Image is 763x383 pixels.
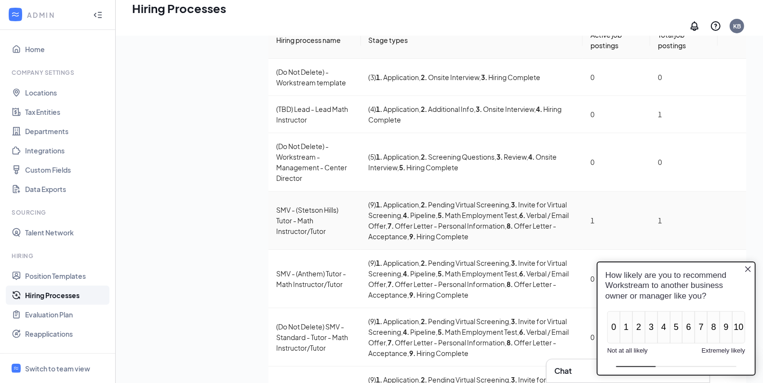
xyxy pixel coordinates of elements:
span: , Onsite Interview [419,73,480,82]
span: Application [376,200,419,209]
b: 4 . [403,269,410,278]
span: , Hiring Complete [408,290,469,299]
span: 0 [590,110,594,119]
b: 4 . [403,211,410,219]
b: 2 . [421,105,428,113]
span: Application [376,317,419,326]
span: Application [376,259,419,267]
a: Custom Fields [25,160,107,179]
span: , Additional Info [419,105,474,113]
a: Reapplications [25,324,107,343]
b: 4 . [403,328,410,336]
a: Integrations [25,141,107,160]
a: Departments [25,122,107,141]
span: ( 5 ) [369,152,376,161]
svg: WorkstreamLogo [11,10,20,19]
span: 0 [590,158,594,166]
b: 2 . [421,152,428,161]
span: , Review [495,152,527,161]
span: , Onsite Interview [474,105,535,113]
svg: QuestionInfo [710,20,722,32]
div: 0 [658,72,710,82]
b: 2 . [421,259,428,267]
a: Position Templates [25,266,107,286]
b: 9 . [410,232,416,241]
span: , Pipeline [402,328,436,336]
span: Application [376,73,419,82]
span: , Math Employment Test [436,328,518,336]
a: Locations [25,83,107,102]
a: Home [25,40,107,59]
b: 7 . [388,280,394,288]
span: , Hiring Complete [408,232,469,241]
b: 2 . [421,73,428,82]
th: Stage types [361,22,583,59]
h3: Chat [554,366,572,376]
span: , Offer Letter - Personal Information [386,221,505,230]
b: 9 . [410,290,416,299]
a: Hiring Processes [25,286,107,305]
b: 5 . [438,328,444,336]
b: 5 . [400,163,406,172]
b: 3 . [497,152,503,161]
b: 8 . [507,221,513,230]
span: Application [376,105,419,113]
span: , Hiring Complete [408,349,469,357]
a: Evaluation Plan [25,305,107,324]
b: 2 . [421,317,428,326]
a: Talent Network [25,223,107,242]
b: 7 . [388,338,394,347]
span: , Pending Virtual Screening [419,200,509,209]
b: 5 . [438,269,444,278]
b: 4 . [536,105,543,113]
b: 6 . [520,328,526,336]
b: 1 . [376,317,383,326]
span: ( 4 ) [369,105,376,113]
span: , Pipeline [402,211,436,219]
b: 3 . [511,317,518,326]
b: 9 . [410,349,416,357]
span: , Hiring Complete [398,163,459,172]
svg: Notifications [689,20,700,32]
div: 1 [658,109,710,120]
b: 6 . [520,211,526,219]
span: ( 9 ) [369,259,376,267]
b: 5 . [438,211,444,219]
div: (TBD) Lead - Lead Math Instructor [276,104,353,125]
b: 3 . [511,200,518,209]
b: 3 . [476,105,482,113]
b: 6 . [520,269,526,278]
div: 1 [658,215,710,226]
span: , Math Employment Test [436,211,518,219]
span: , Offer Letter - Personal Information [386,280,505,288]
span: ( 9 ) [369,317,376,326]
div: 0 [658,157,710,167]
div: (Do Not Delete) - Workstream - Management - Center Director [276,141,353,183]
span: 1 [590,216,594,225]
a: Data Exports [25,179,107,199]
div: (Do Not Delete) - Workstream template [276,67,353,88]
b: 8 . [507,280,513,288]
svg: WorkstreamLogo [13,365,19,371]
span: ( 3 ) [369,73,376,82]
b: 7 . [388,221,394,230]
span: Hiring process name [276,36,341,44]
div: SMV - (Stetson Hills) Tutor - Math Instructor/Tutor [276,205,353,236]
b: 8 . [507,338,513,347]
span: ( 9 ) [369,200,376,209]
b: 3 . [511,259,518,267]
